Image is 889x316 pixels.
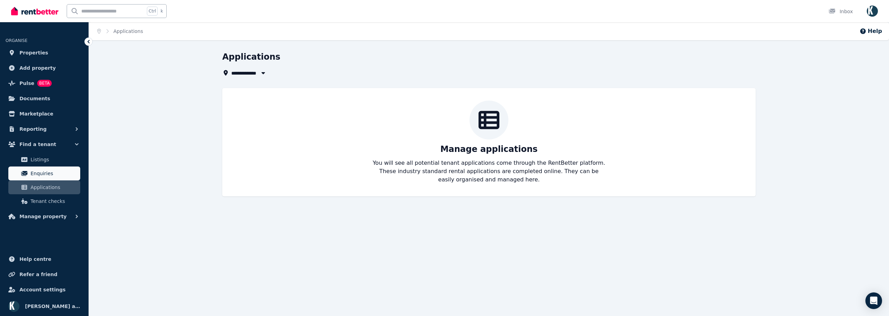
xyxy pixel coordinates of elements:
a: Enquiries [8,166,80,180]
a: Help centre [6,252,83,266]
button: Reporting [6,122,83,136]
a: Listings [8,153,80,166]
span: Ctrl [147,7,158,16]
span: Tenant checks [31,197,77,205]
span: Listings [31,155,77,164]
span: Pulse [19,79,34,87]
a: Properties [6,46,83,60]
span: k [160,8,163,14]
span: Add property [19,64,56,72]
a: Refer a friend [6,267,83,281]
span: ORGANISE [6,38,27,43]
nav: Breadcrumb [89,22,151,40]
div: Inbox [829,8,853,15]
span: Find a tenant [19,140,56,148]
div: Open Intercom Messenger [865,292,882,309]
a: Documents [6,92,83,105]
button: Manage property [6,210,83,223]
a: Applications [8,180,80,194]
span: Properties [19,49,48,57]
span: Help centre [19,255,51,263]
span: Manage property [19,212,67,221]
span: BETA [37,80,52,87]
a: Marketplace [6,107,83,121]
p: Manage applications [440,144,538,155]
img: Omid Ferdowsian as trustee for The Ferdowsian Trust [8,301,19,312]
span: Reporting [19,125,47,133]
button: Find a tenant [6,137,83,151]
a: PulseBETA [6,76,83,90]
span: Applications [31,183,77,191]
span: Documents [19,94,50,103]
span: Account settings [19,285,66,294]
h1: Applications [222,51,280,62]
img: RentBetter [11,6,58,16]
button: Help [859,27,882,35]
img: Omid Ferdowsian as trustee for The Ferdowsian Trust [867,6,878,17]
span: Applications [114,28,143,35]
span: Refer a friend [19,270,57,279]
span: Marketplace [19,110,53,118]
span: Enquiries [31,169,77,178]
p: You will see all potential tenant applications come through the RentBetter platform. These indust... [372,159,606,184]
span: [PERSON_NAME] as trustee for The Ferdowsian Trust [25,302,80,310]
a: Account settings [6,283,83,297]
a: Tenant checks [8,194,80,208]
a: Add property [6,61,83,75]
